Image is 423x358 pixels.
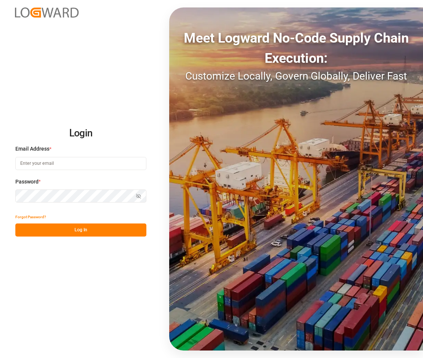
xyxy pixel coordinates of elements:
[15,223,146,237] button: Log In
[15,145,49,153] span: Email Address
[169,68,423,84] div: Customize Locally, Govern Globally, Deliver Fast
[15,7,79,18] img: Logward_new_orange.png
[15,157,146,170] input: Enter your email
[169,28,423,68] div: Meet Logward No-Code Supply Chain Execution:
[15,210,46,223] button: Forgot Password?
[15,178,39,186] span: Password
[15,121,146,145] h2: Login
